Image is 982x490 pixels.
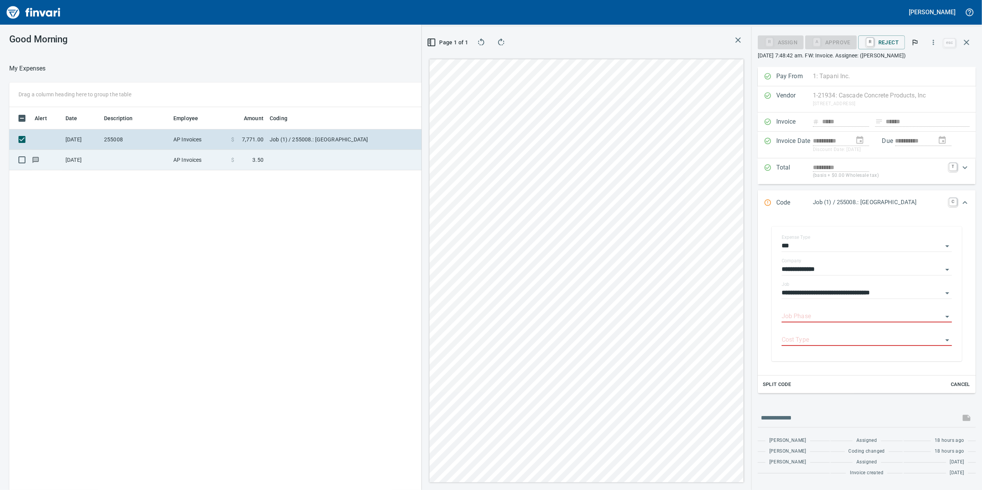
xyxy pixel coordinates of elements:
button: Open [942,288,953,299]
button: RReject [858,35,905,49]
td: Job (1) / 255008.: [GEOGRAPHIC_DATA] [267,129,459,150]
p: Total [776,163,813,180]
span: Page 1 of 1 [431,38,465,47]
button: Split Code [761,379,793,391]
button: Open [942,335,953,346]
span: [DATE] [950,458,964,466]
p: [DATE] 7:48:42 am. FW: Invoice. Assignee: ([PERSON_NAME]) [758,52,976,59]
p: Drag a column heading here to group the table [18,91,131,98]
td: [DATE] [62,129,101,150]
button: [PERSON_NAME] [907,6,957,18]
a: C [949,198,957,206]
span: 18 hours ago [935,437,964,445]
td: 255008 [101,129,170,150]
span: Employee [173,114,198,123]
a: T [949,163,957,171]
button: Page 1 of 1 [428,35,468,49]
span: [PERSON_NAME] [769,448,806,455]
h3: Good Morning [9,34,254,45]
span: Close invoice [942,33,976,52]
span: Coding [270,114,287,123]
button: Open [942,264,953,275]
p: (basis + $0.00 Wholesale tax) [813,172,945,180]
span: Assigned [856,437,877,445]
div: Expand [758,158,976,184]
td: AP Invoices [170,129,228,150]
label: Expense Type [782,235,810,240]
button: Open [942,311,953,322]
div: Job Phase required [805,39,857,45]
nav: breadcrumb [9,64,46,73]
span: Coding [270,114,297,123]
span: Date [65,114,87,123]
a: esc [944,39,955,47]
span: $ [231,156,234,164]
td: AP Invoices [170,150,228,170]
td: [DATE] [62,150,101,170]
button: Cancel [948,379,973,391]
span: Date [65,114,77,123]
span: [PERSON_NAME] [769,458,806,466]
span: Cancel [950,380,971,389]
img: Finvari [5,3,62,22]
span: Has messages [32,157,40,162]
span: 7,771.00 [242,136,264,143]
span: This records your message into the invoice and notifies anyone mentioned [957,409,976,427]
label: Job [782,282,790,287]
div: Expand [758,190,976,216]
button: Open [942,241,953,252]
span: Coding changed [849,448,885,455]
span: Split Code [763,380,791,389]
p: My Expenses [9,64,46,73]
div: Expand [758,216,976,394]
span: [PERSON_NAME] [769,437,806,445]
span: 18 hours ago [935,448,964,455]
span: Employee [173,114,208,123]
span: Amount [234,114,264,123]
span: Description [104,114,143,123]
button: Flag [906,34,923,51]
h5: [PERSON_NAME] [909,8,955,16]
span: Assigned [856,458,877,466]
span: Alert [35,114,47,123]
a: R [866,38,874,46]
span: [DATE] [950,469,964,477]
div: Assign [758,39,804,45]
span: $ [231,136,234,143]
span: Reject [864,36,899,49]
span: Amount [244,114,264,123]
span: 3.50 [252,156,264,164]
label: Company [782,258,802,263]
span: Alert [35,114,57,123]
span: Invoice created [850,469,883,477]
p: Code [776,198,813,208]
span: Description [104,114,133,123]
p: Job (1) / 255008.: [GEOGRAPHIC_DATA] [813,198,945,207]
button: More [925,34,942,51]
